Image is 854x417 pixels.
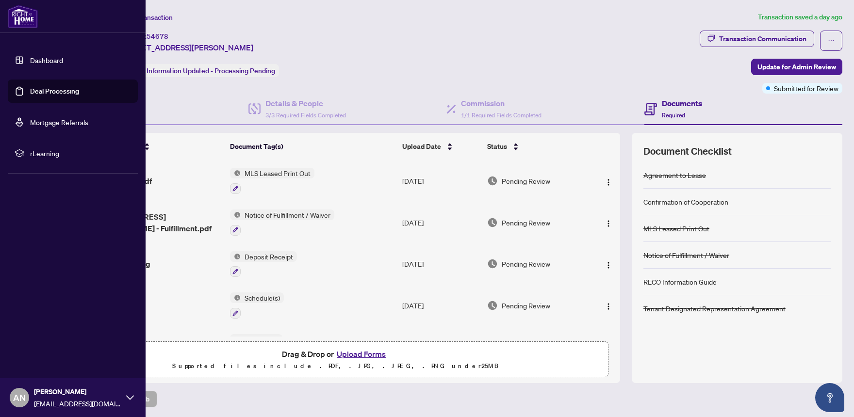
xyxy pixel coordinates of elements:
[398,285,484,326] td: [DATE]
[92,211,222,234] span: [STREET_ADDRESS][PERSON_NAME] - Fulfillment.pdf
[230,209,334,236] button: Status IconNotice of Fulfillment / Waiver
[334,348,389,360] button: Upload Forms
[751,59,842,75] button: Update for Admin Review
[230,168,241,178] img: Status Icon
[88,133,226,160] th: (10) File Name
[398,202,484,243] td: [DATE]
[398,243,484,285] td: [DATE]
[30,118,88,127] a: Mortgage Referrals
[120,42,253,53] span: [STREET_ADDRESS][PERSON_NAME]
[643,196,728,207] div: Confirmation of Cooperation
[230,334,282,360] button: Status IconSchedule B
[487,217,498,228] img: Document Status
[487,141,507,152] span: Status
[241,292,284,303] span: Schedule(s)
[502,300,550,311] span: Pending Review
[282,348,389,360] span: Drag & Drop or
[34,386,121,397] span: [PERSON_NAME]
[120,64,279,77] div: Status:
[147,32,168,41] span: 54678
[662,97,702,109] h4: Documents
[815,383,844,412] button: Open asap
[502,217,550,228] span: Pending Review
[483,133,590,160] th: Status
[226,133,398,160] th: Document Tag(s)
[643,276,717,287] div: RECO Information Guide
[13,391,26,404] span: AN
[605,261,612,269] img: Logo
[147,66,275,75] span: Information Updated - Processing Pending
[398,326,484,368] td: [DATE]
[774,83,838,94] span: Submitted for Review
[601,298,616,313] button: Logo
[241,251,297,262] span: Deposit Receipt
[230,292,284,319] button: Status IconSchedule(s)
[605,220,612,227] img: Logo
[241,209,334,220] span: Notice of Fulfillment / Waiver
[502,176,550,186] span: Pending Review
[34,398,121,409] span: [EMAIL_ADDRESS][DOMAIN_NAME]
[643,303,786,314] div: Tenant Designated Representation Agreement
[828,37,835,44] span: ellipsis
[30,87,79,96] a: Deal Processing
[402,141,441,152] span: Upload Date
[461,112,542,119] span: 1/1 Required Fields Completed
[230,168,314,194] button: Status IconMLS Leased Print Out
[8,5,38,28] img: logo
[265,97,346,109] h4: Details & People
[398,133,484,160] th: Upload Date
[487,176,498,186] img: Document Status
[643,170,706,180] div: Agreement to Lease
[601,256,616,272] button: Logo
[265,112,346,119] span: 3/3 Required Fields Completed
[758,12,842,23] article: Transaction saved a day ago
[719,31,806,47] div: Transaction Communication
[662,112,685,119] span: Required
[241,168,314,178] span: MLS Leased Print Out
[230,251,297,277] button: Status IconDeposit Receipt
[30,56,63,64] a: Dashboard
[643,144,732,158] span: Document Checklist
[461,97,542,109] h4: Commission
[605,303,612,310] img: Logo
[605,178,612,186] img: Logo
[398,160,484,202] td: [DATE]
[643,223,709,234] div: MLS Leased Print Out
[601,215,616,230] button: Logo
[230,209,241,220] img: Status Icon
[68,360,602,372] p: Supported files include .PDF, .JPG, .JPEG, .PNG under 25 MB
[487,300,498,311] img: Document Status
[757,59,836,75] span: Update for Admin Review
[643,250,729,260] div: Notice of Fulfillment / Waiver
[502,258,550,269] span: Pending Review
[121,13,173,22] span: View Transaction
[487,258,498,269] img: Document Status
[601,173,616,189] button: Logo
[700,31,814,47] button: Transaction Communication
[230,334,241,345] img: Status Icon
[63,342,608,378] span: Drag & Drop orUpload FormsSupported files include .PDF, .JPG, .JPEG, .PNG under25MB
[230,292,241,303] img: Status Icon
[30,148,131,159] span: rLearning
[241,334,282,345] span: Schedule B
[230,251,241,262] img: Status Icon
